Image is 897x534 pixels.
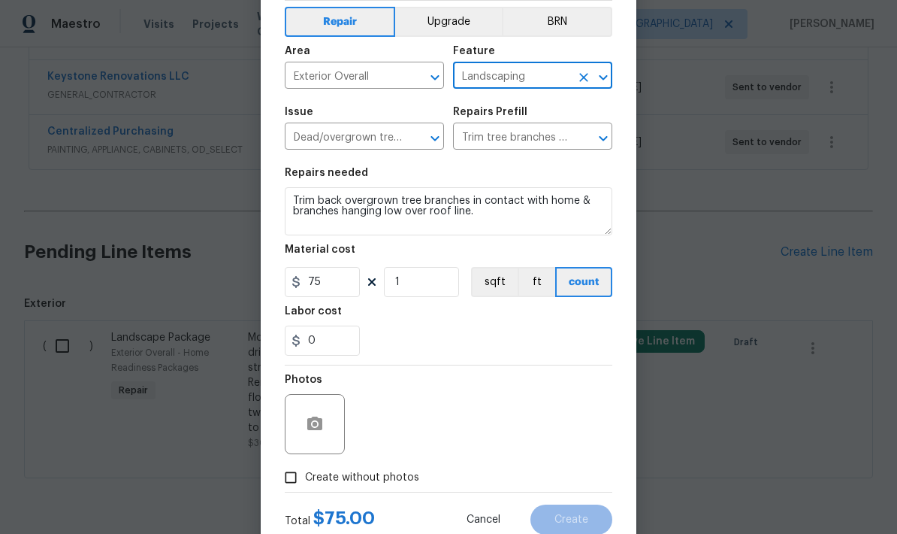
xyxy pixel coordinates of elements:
[285,107,313,117] h5: Issue
[453,107,527,117] h5: Repairs Prefill
[285,168,368,178] h5: Repairs needed
[285,46,310,56] h5: Area
[471,267,518,297] button: sqft
[285,306,342,317] h5: Labor cost
[467,514,500,526] span: Cancel
[593,67,614,88] button: Open
[424,128,445,149] button: Open
[285,511,375,529] div: Total
[453,46,495,56] h5: Feature
[285,375,322,385] h5: Photos
[593,128,614,149] button: Open
[313,509,375,527] span: $ 75.00
[285,7,395,37] button: Repair
[573,67,594,88] button: Clear
[502,7,612,37] button: BRN
[555,267,612,297] button: count
[285,244,355,255] h5: Material cost
[395,7,503,37] button: Upgrade
[424,67,445,88] button: Open
[518,267,555,297] button: ft
[554,514,588,526] span: Create
[285,187,612,235] textarea: Trim back overgrown tree branches in contact with home & branches hanging low over roof line.
[305,470,419,486] span: Create without photos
